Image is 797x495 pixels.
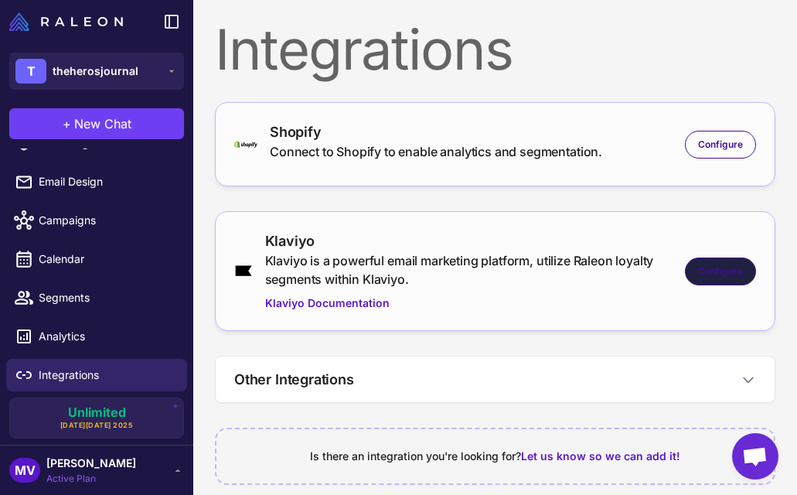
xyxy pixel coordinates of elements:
[6,204,187,237] a: Campaigns
[216,357,775,402] button: Other Integrations
[39,251,175,268] span: Calendar
[265,230,685,251] div: Klaviyo
[39,173,175,190] span: Email Design
[234,141,257,148] img: shopify-logo-primary-logo-456baa801ee66a0a435671082365958316831c9960c480451dd0330bcdae304f.svg
[234,265,253,278] img: klaviyo.png
[9,108,184,139] button: +New Chat
[270,121,602,142] div: Shopify
[265,295,685,312] a: Klaviyo Documentation
[39,328,175,345] span: Analytics
[9,458,40,483] div: MV
[234,369,354,390] h3: Other Integrations
[9,53,184,90] button: Ttheherosjournal
[698,138,743,152] span: Configure
[521,449,680,463] span: Let us know so we can add it!
[39,367,175,384] span: Integrations
[6,243,187,275] a: Calendar
[215,22,775,77] div: Integrations
[53,63,138,80] span: theherosjournal
[68,406,126,418] span: Unlimited
[15,59,46,84] div: T
[46,472,136,486] span: Active Plan
[39,212,175,229] span: Campaigns
[732,433,778,480] div: Open chat
[60,420,134,431] span: [DATE][DATE] 2025
[39,289,175,306] span: Segments
[6,320,187,353] a: Analytics
[6,282,187,314] a: Segments
[698,265,743,278] span: Configure
[74,114,131,133] span: New Chat
[235,448,755,465] div: Is there an integration you're looking for?
[265,251,685,288] div: Klaviyo is a powerful email marketing platform, utilize Raleon loyalty segments within Klaviyo.
[6,359,187,391] a: Integrations
[46,455,136,472] span: [PERSON_NAME]
[9,12,129,31] a: Raleon Logo
[9,12,123,31] img: Raleon Logo
[270,142,602,161] div: Connect to Shopify to enable analytics and segmentation.
[63,114,71,133] span: +
[6,166,187,198] a: Email Design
